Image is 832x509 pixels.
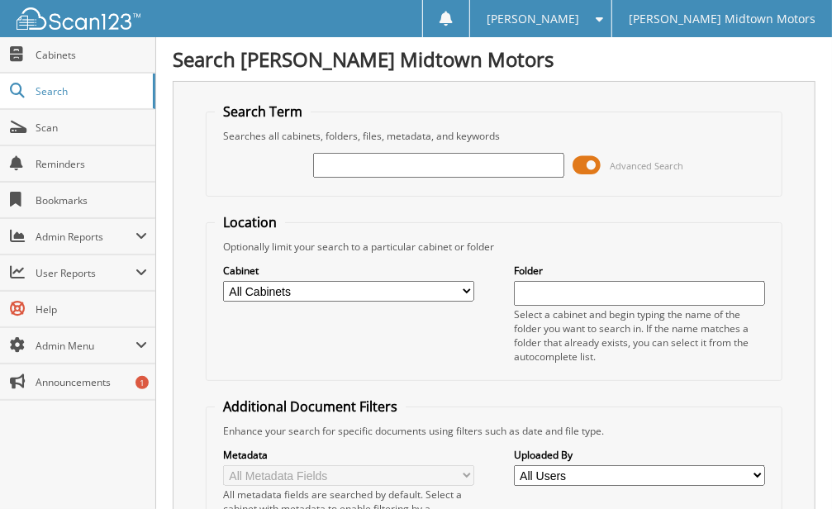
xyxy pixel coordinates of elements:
legend: Additional Document Filters [215,397,406,416]
span: Help [36,302,147,316]
span: Bookmarks [36,193,147,207]
div: 1 [135,376,149,389]
span: [PERSON_NAME] [487,14,579,24]
div: Optionally limit your search to a particular cabinet or folder [215,240,773,254]
label: Cabinet [223,264,474,278]
span: Scan [36,121,147,135]
span: Search [36,84,145,98]
img: scan123-logo-white.svg [17,7,140,30]
legend: Location [215,213,285,231]
span: Announcements [36,375,147,389]
span: [PERSON_NAME] Midtown Motors [629,14,815,24]
h1: Search [PERSON_NAME] Midtown Motors [173,45,815,73]
legend: Search Term [215,102,311,121]
span: Cabinets [36,48,147,62]
span: Advanced Search [610,159,683,172]
label: Metadata [223,448,474,462]
span: Admin Reports [36,230,135,244]
span: Reminders [36,157,147,171]
label: Folder [514,264,765,278]
span: User Reports [36,266,135,280]
span: Admin Menu [36,339,135,353]
div: Select a cabinet and begin typing the name of the folder you want to search in. If the name match... [514,307,765,364]
div: Searches all cabinets, folders, files, metadata, and keywords [215,129,773,143]
div: Enhance your search for specific documents using filters such as date and file type. [215,424,773,438]
label: Uploaded By [514,448,765,462]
